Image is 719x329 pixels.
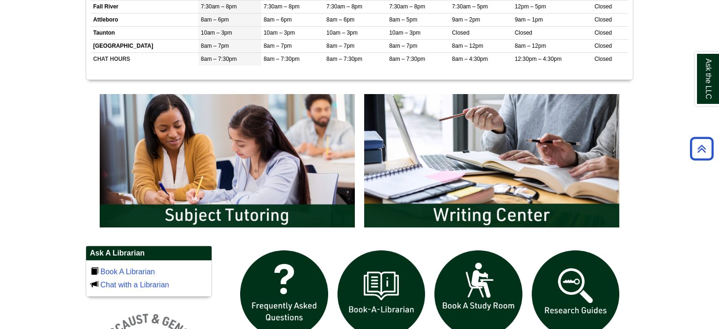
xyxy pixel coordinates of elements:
[201,43,229,49] span: 8am – 7pm
[687,142,717,155] a: Back to Top
[515,43,546,49] span: 8am – 12pm
[594,3,612,10] span: Closed
[389,29,420,36] span: 10am – 3pm
[91,53,198,66] td: CHAT HOURS
[515,3,546,10] span: 12pm – 5pm
[452,16,480,23] span: 9am – 2pm
[594,16,612,23] span: Closed
[264,43,292,49] span: 8am – 7pm
[326,16,354,23] span: 8am – 6pm
[594,43,612,49] span: Closed
[389,43,417,49] span: 8am – 7pm
[389,56,425,62] span: 8am – 7:30pm
[515,56,562,62] span: 12:30pm – 4:30pm
[326,56,362,62] span: 8am – 7:30pm
[389,16,417,23] span: 8am – 5pm
[515,16,543,23] span: 9am – 1pm
[326,43,354,49] span: 8am – 7pm
[594,56,612,62] span: Closed
[452,43,484,49] span: 8am – 12pm
[359,89,624,232] img: Writing Center Information
[201,56,237,62] span: 8am – 7:30pm
[95,89,359,232] img: Subject Tutoring Information
[91,40,198,53] td: [GEOGRAPHIC_DATA]
[264,56,300,62] span: 8am – 7:30pm
[91,26,198,39] td: Taunton
[452,3,488,10] span: 7:30am – 5pm
[326,3,362,10] span: 7:30am – 8pm
[594,29,612,36] span: Closed
[264,29,295,36] span: 10am – 3pm
[515,29,532,36] span: Closed
[389,3,425,10] span: 7:30am – 8pm
[201,29,232,36] span: 10am – 3pm
[452,29,470,36] span: Closed
[201,16,229,23] span: 8am – 6pm
[100,268,155,276] a: Book A Librarian
[264,16,292,23] span: 8am – 6pm
[91,13,198,26] td: Attleboro
[201,3,237,10] span: 7:30am – 8pm
[452,56,488,62] span: 8am – 4:30pm
[95,89,624,236] div: slideshow
[326,29,358,36] span: 10am – 3pm
[264,3,300,10] span: 7:30am – 8pm
[100,281,169,289] a: Chat with a Librarian
[86,246,212,261] h2: Ask A Librarian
